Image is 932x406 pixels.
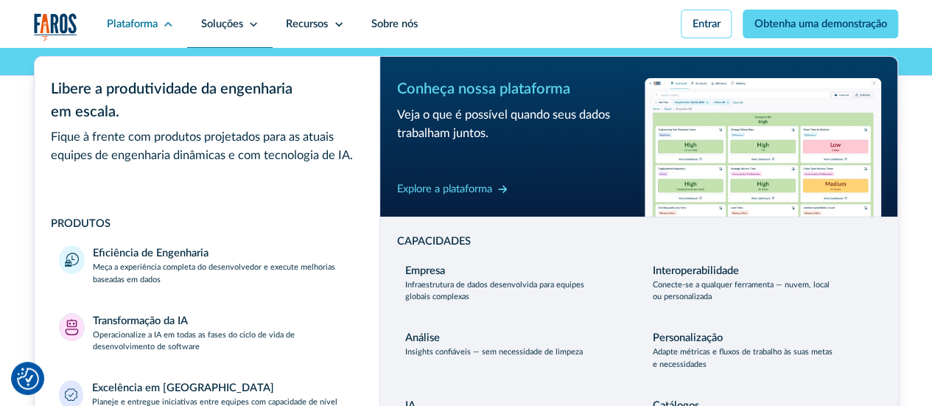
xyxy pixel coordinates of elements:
[201,18,243,29] font: Soluções
[653,332,723,343] font: Personalização
[93,263,335,284] font: Meça a experiência completa do desenvolvedor e execute melhorias baseadas em dados
[396,183,491,195] font: Explore a plataforma
[754,18,886,29] font: Obtenha uma demonstração
[93,331,295,351] font: Operacionalize a IA em todas as fases do ciclo de vida de desenvolvimento de software
[51,237,363,294] a: Eficiência de EngenhariaMeça a experiência completa do desenvolvedor e execute melhorias baseadas...
[396,109,609,139] font: Veja o que é possível quando seus dados trabalham juntos.
[653,281,830,301] font: Conecte-se a qualquer ferramenta — nuvem, local ou personalizada
[51,305,363,362] a: Transformação da IAOperacionalize a IA em todas as fases do ciclo de vida de desenvolvimento de s...
[396,82,570,97] font: Conheça nossa plataforma
[93,248,209,259] font: Eficiência de Engenharia
[107,18,158,29] font: Plataforma
[34,13,77,41] img: Logotipo da empresa de análise e relatórios Faros.
[93,315,188,326] font: Transformação da IA
[51,82,292,119] font: Libere a produtividade da engenharia em escala.
[645,78,881,216] img: Gráfico de mapa de calor de tendências de produtividade do fluxo de trabalho
[692,18,720,29] font: Entrar
[51,131,353,161] font: Fique à frente com produtos projetados para as atuais equipes de engenharia dinâmicas e com tecno...
[286,18,328,29] font: Recursos
[91,382,273,393] font: Excelência em [GEOGRAPHIC_DATA]
[404,281,584,301] font: Infraestrutura de dados desenvolvida para equipes globais complexas
[396,178,508,200] a: Explore a plataforma
[51,218,111,229] font: PRODUTOS
[17,368,39,390] button: Configurações de cookies
[371,18,418,29] font: Sobre nós
[653,265,739,276] font: Interoperabilidade
[743,10,898,38] a: Obtenha uma demonstração
[404,332,439,343] font: Análise
[404,348,582,356] font: Insights confiáveis ​​— sem necessidade de limpeza
[645,322,881,379] a: PersonalizaçãoAdapte métricas e fluxos de trabalho às suas metas e necessidades
[681,10,732,38] a: Entrar
[653,348,833,368] font: Adapte métricas e fluxos de trabalho às suas metas e necessidades
[404,265,444,276] font: Empresa
[396,322,633,379] a: AnáliseInsights confiáveis ​​— sem necessidade de limpeza
[645,255,881,312] a: InteroperabilidadeConecte-se a qualquer ferramenta — nuvem, local ou personalizada
[17,368,39,390] img: Botão de consentimento de revisão
[34,13,77,41] a: lar
[396,255,633,312] a: EmpresaInfraestrutura de dados desenvolvida para equipes globais complexas
[396,236,470,247] font: CAPACIDADES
